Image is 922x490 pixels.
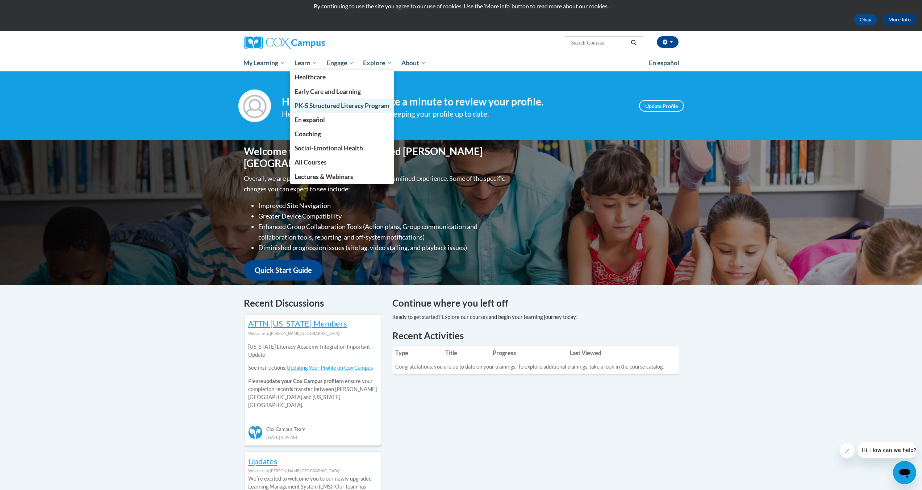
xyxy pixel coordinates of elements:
[248,343,377,359] p: [US_STATE] Literacy Academy Integration Important Update
[290,127,394,141] a: Coaching
[295,130,321,138] span: Coaching
[442,346,490,360] th: Title
[397,55,431,71] a: About
[244,36,325,49] img: Cox Campus
[258,242,506,253] li: Diminished progression issues (site lag, video stalling, and playback issues)
[290,99,394,113] a: PK-5 Structured Literacy Program
[290,141,394,155] a: Social-Emotional Health
[854,14,877,25] button: Okay
[295,88,361,95] span: Early Care and Learning
[244,260,323,281] a: Quick Start Guide
[295,144,363,152] span: Social-Emotional Health
[657,36,679,48] button: Account Settings
[295,158,327,166] span: All Courses
[363,59,392,67] span: Explore
[628,38,639,47] button: Search
[244,145,506,170] h1: Welcome to the new and improved [PERSON_NAME][GEOGRAPHIC_DATA]
[248,329,377,337] div: Welcome to [PERSON_NAME][GEOGRAPHIC_DATA]!
[248,364,377,372] p: See instructions:
[248,467,377,475] div: Welcome to [PERSON_NAME][GEOGRAPHIC_DATA]!
[282,108,628,120] div: Help improve your experience by keeping your profile up to date.
[295,59,317,67] span: Learn
[649,59,679,67] span: En español
[392,360,667,374] td: Congratulations, you are up to date on your trainings! To explore additional trainings, take a lo...
[893,461,916,484] iframe: Button to launch messaging window
[248,456,278,466] a: Updates
[290,170,394,184] a: Lectures & Webinars
[322,55,359,71] a: Engage
[570,38,628,47] input: Search Courses
[233,55,689,71] div: Main menu
[248,433,377,441] div: [DATE] 3:39 AM
[392,329,679,342] h1: Recent Activities
[858,442,916,458] iframe: Message from company
[258,200,506,211] li: Improved Site Navigation
[239,55,290,71] a: My Learning
[290,155,394,169] a: All Courses
[248,420,377,433] div: Cox Campus Team
[883,14,917,25] a: More Info
[244,36,381,49] a: Cox Campus
[290,84,394,99] a: Early Care and Learning
[248,337,377,415] div: Please to ensure your completion records transfer between [PERSON_NAME][GEOGRAPHIC_DATA] and [US_...
[295,173,353,180] span: Lectures & Webinars
[295,73,326,81] span: Healthcare
[840,444,855,458] iframe: Close message
[295,102,389,109] span: PK-5 Structured Literacy Program
[263,378,339,384] b: update your Cox Campus profile
[490,346,567,360] th: Progress
[258,211,506,221] li: Greater Device Compatibility
[327,59,354,67] span: Engage
[401,59,426,67] span: About
[567,346,667,360] th: Last Viewed
[238,90,271,122] img: Profile Image
[248,319,347,328] a: ATTN [US_STATE] Members
[244,173,506,194] p: Overall, we are proud to provide you with a more streamlined experience. Some of the specific cha...
[290,55,322,71] a: Learn
[282,96,628,108] h4: Hi [PERSON_NAME]! Take a minute to review your profile.
[295,116,325,124] span: En español
[639,100,684,112] a: Update Profile
[243,59,285,67] span: My Learning
[244,296,381,310] h4: Recent Discussions
[644,55,684,71] a: En español
[358,55,397,71] a: Explore
[392,346,443,360] th: Type
[290,113,394,127] a: En español
[287,365,373,371] a: Updating Your Profile on Cox Campus
[5,2,917,10] p: By continuing to use the site you agree to our use of cookies. Use the ‘More info’ button to read...
[290,70,394,84] a: Healthcare
[248,425,263,440] img: Cox Campus Team
[258,221,506,242] li: Enhanced Group Collaboration Tools (Action plans, Group communication and collaboration tools, re...
[392,296,679,310] h4: Continue where you left off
